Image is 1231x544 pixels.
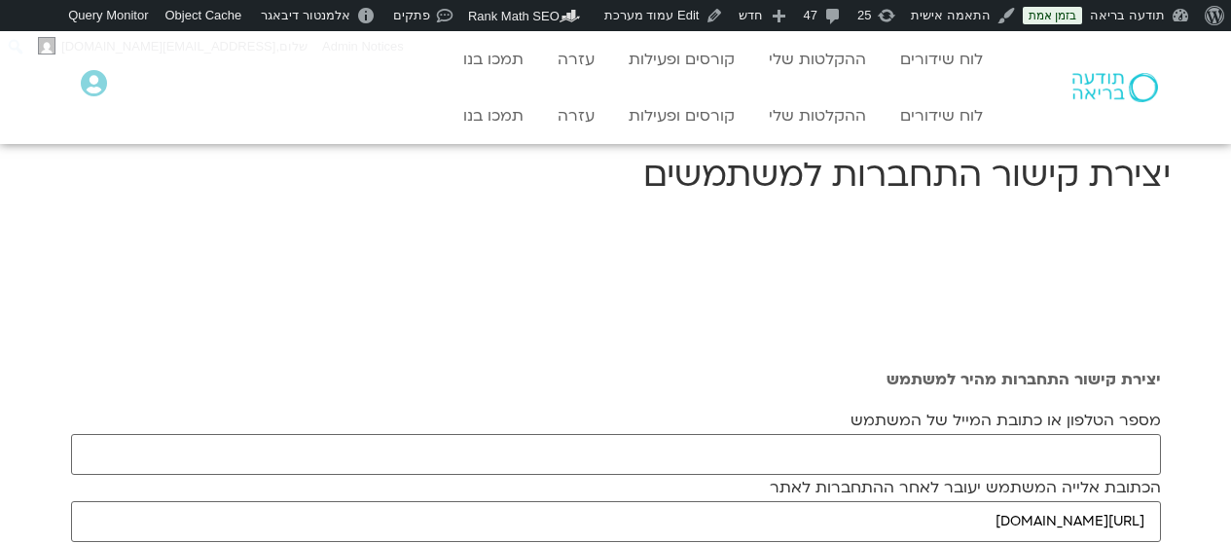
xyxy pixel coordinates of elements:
a: תמכו בנו [453,97,533,134]
a: קורסים ופעילות [619,41,744,78]
a: תמכו בנו [453,41,533,78]
img: תודעה בריאה [1072,73,1158,102]
span: Admin Notices [322,31,404,62]
a: לוח שידורים [890,97,993,134]
label: מספר הטלפון או כתובת המייל של המשתמש [851,412,1161,429]
a: קורסים ופעילות [619,97,744,134]
a: עזרה [548,97,604,134]
span: Rank Math SEO [468,9,560,23]
h1: יצירת קישור התחברות למשתמשים [61,152,1171,199]
label: הכתובת אלייה המשתמש יעובר לאחר ההתחברות לאתר [770,479,1161,496]
h2: יצירת קישור התחברות מהיר למשתמש [71,371,1161,388]
a: בזמן אמת [1023,7,1082,24]
a: ההקלטות שלי [759,41,876,78]
a: עזרה [548,41,604,78]
span: [EMAIL_ADDRESS][DOMAIN_NAME] [61,39,275,54]
a: שלום, [30,31,314,62]
a: לוח שידורים [890,41,993,78]
a: ההקלטות שלי [759,97,876,134]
